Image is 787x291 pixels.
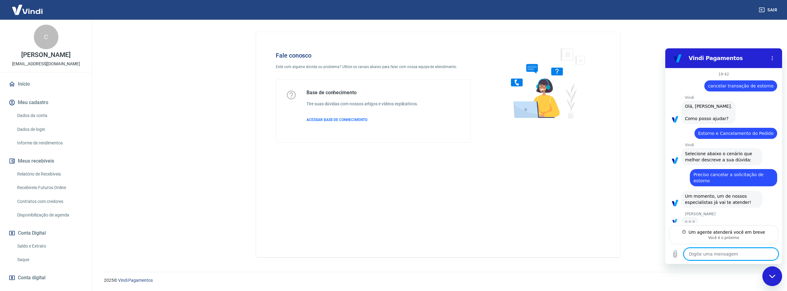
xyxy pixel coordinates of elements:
button: Conta Digital [7,226,85,240]
a: Conta digital [7,271,85,285]
button: Meus recebíveis [7,154,85,168]
span: Conta digital [18,273,45,282]
a: Dados de login [15,123,85,136]
a: Saldo e Extrato [15,240,85,253]
a: Início [7,77,85,91]
iframe: Botão para abrir a janela de mensagens, conversa em andamento [762,266,782,286]
a: Disponibilização de agenda [15,209,85,221]
a: Relatório de Recebíveis [15,168,85,180]
button: Sair [757,4,780,16]
h5: Base de conhecimento [306,90,418,96]
a: Contratos com credores [15,195,85,208]
a: Dados da conta [15,109,85,122]
a: Saque [15,253,85,266]
p: [PERSON_NAME] [21,52,70,58]
p: Está com alguma dúvida ou problema? Utilize os canais abaixo para falar com nossa equipe de atend... [276,64,471,70]
span: ACESSAR BASE DE CONHECIMENTO [306,118,367,122]
h6: Tire suas dúvidas com nossos artigos e vídeos explicativos. [306,101,418,107]
p: 2025 © [104,277,772,284]
a: Informe de rendimentos [15,137,85,149]
div: C [34,25,58,49]
iframe: Janela de mensagens [665,48,782,264]
h4: Fale conosco [276,52,471,59]
a: ACESSAR BASE DE CONHECIMENTO [306,117,418,123]
img: Fale conosco [499,42,592,124]
img: Vindi [7,0,47,19]
a: Recebíveis Futuros Online [15,181,85,194]
p: [EMAIL_ADDRESS][DOMAIN_NAME] [12,61,80,67]
button: Meu cadastro [7,96,85,109]
a: Vindi Pagamentos [118,278,153,283]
